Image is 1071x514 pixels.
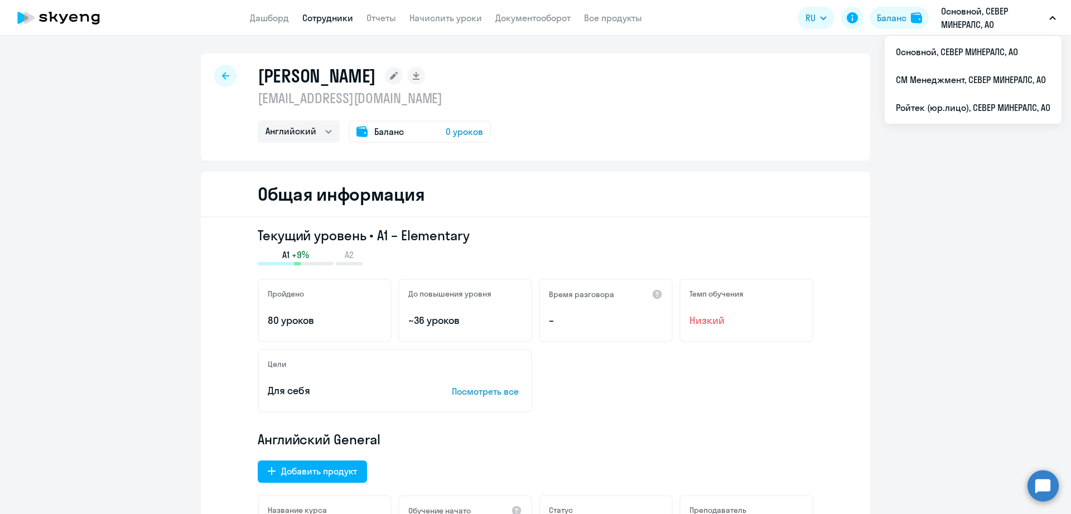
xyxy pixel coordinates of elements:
h5: До повышения уровня [408,289,491,299]
h2: Общая информация [258,183,424,205]
p: ~36 уроков [408,313,522,328]
button: Добавить продукт [258,460,367,483]
h5: Пройдено [268,289,304,299]
p: – [549,313,663,328]
a: Отчеты [366,12,396,23]
span: A1 [282,249,290,261]
button: Балансbalance [870,7,929,29]
span: 0 уроков [446,125,483,138]
p: Посмотреть все [452,385,522,398]
h5: Цели [268,359,286,369]
div: Добавить продукт [281,464,357,478]
button: RU [798,7,834,29]
a: Дашборд [250,12,289,23]
h5: Время разговора [549,289,614,299]
a: Документооборот [495,12,571,23]
div: Баланс [877,11,906,25]
a: Сотрудники [302,12,353,23]
ul: RU [885,36,1062,124]
span: Английский General [258,430,380,448]
button: Основной, СЕВЕР МИНЕРАЛС, АО [935,4,1062,31]
p: [EMAIL_ADDRESS][DOMAIN_NAME] [258,89,491,107]
span: A2 [345,249,354,261]
a: Начислить уроки [409,12,482,23]
span: +9% [292,249,309,261]
span: Низкий [689,313,803,328]
h1: [PERSON_NAME] [258,65,376,87]
h3: Текущий уровень • A1 – Elementary [258,226,813,244]
a: Все продукты [584,12,642,23]
p: 80 уроков [268,313,382,328]
img: balance [911,12,922,23]
span: Баланс [374,125,404,138]
p: Для себя [268,384,417,398]
p: Основной, СЕВЕР МИНЕРАЛС, АО [941,4,1045,31]
span: RU [805,11,816,25]
h5: Темп обучения [689,289,744,299]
